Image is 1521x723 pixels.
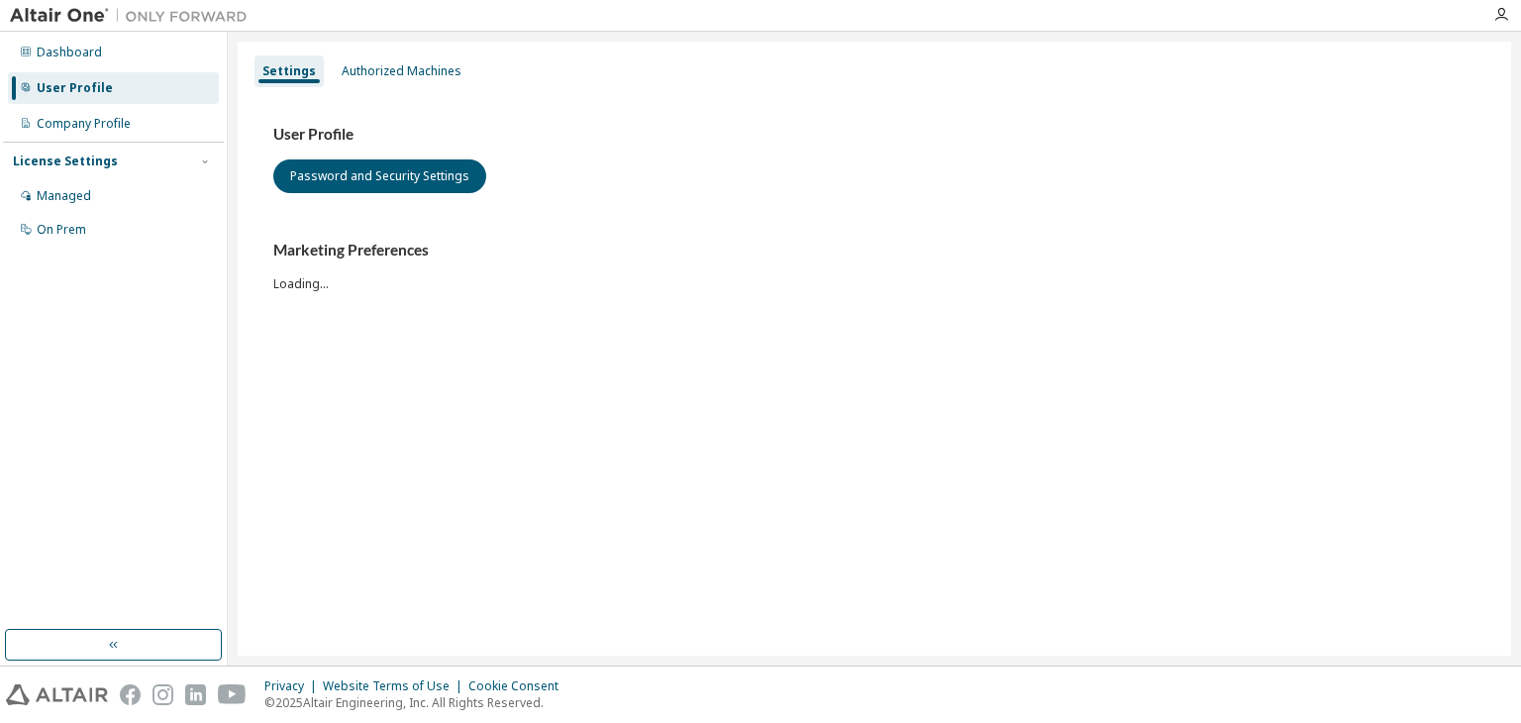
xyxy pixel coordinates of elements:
[37,116,131,132] div: Company Profile
[218,684,247,705] img: youtube.svg
[264,694,570,711] p: © 2025 Altair Engineering, Inc. All Rights Reserved.
[152,684,173,705] img: instagram.svg
[264,678,323,694] div: Privacy
[120,684,141,705] img: facebook.svg
[273,241,1475,260] h3: Marketing Preferences
[37,188,91,204] div: Managed
[273,159,486,193] button: Password and Security Settings
[273,125,1475,145] h3: User Profile
[10,6,257,26] img: Altair One
[262,63,316,79] div: Settings
[13,154,118,169] div: License Settings
[323,678,468,694] div: Website Terms of Use
[37,222,86,238] div: On Prem
[273,241,1475,291] div: Loading...
[37,80,113,96] div: User Profile
[468,678,570,694] div: Cookie Consent
[37,45,102,60] div: Dashboard
[342,63,461,79] div: Authorized Machines
[6,684,108,705] img: altair_logo.svg
[185,684,206,705] img: linkedin.svg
